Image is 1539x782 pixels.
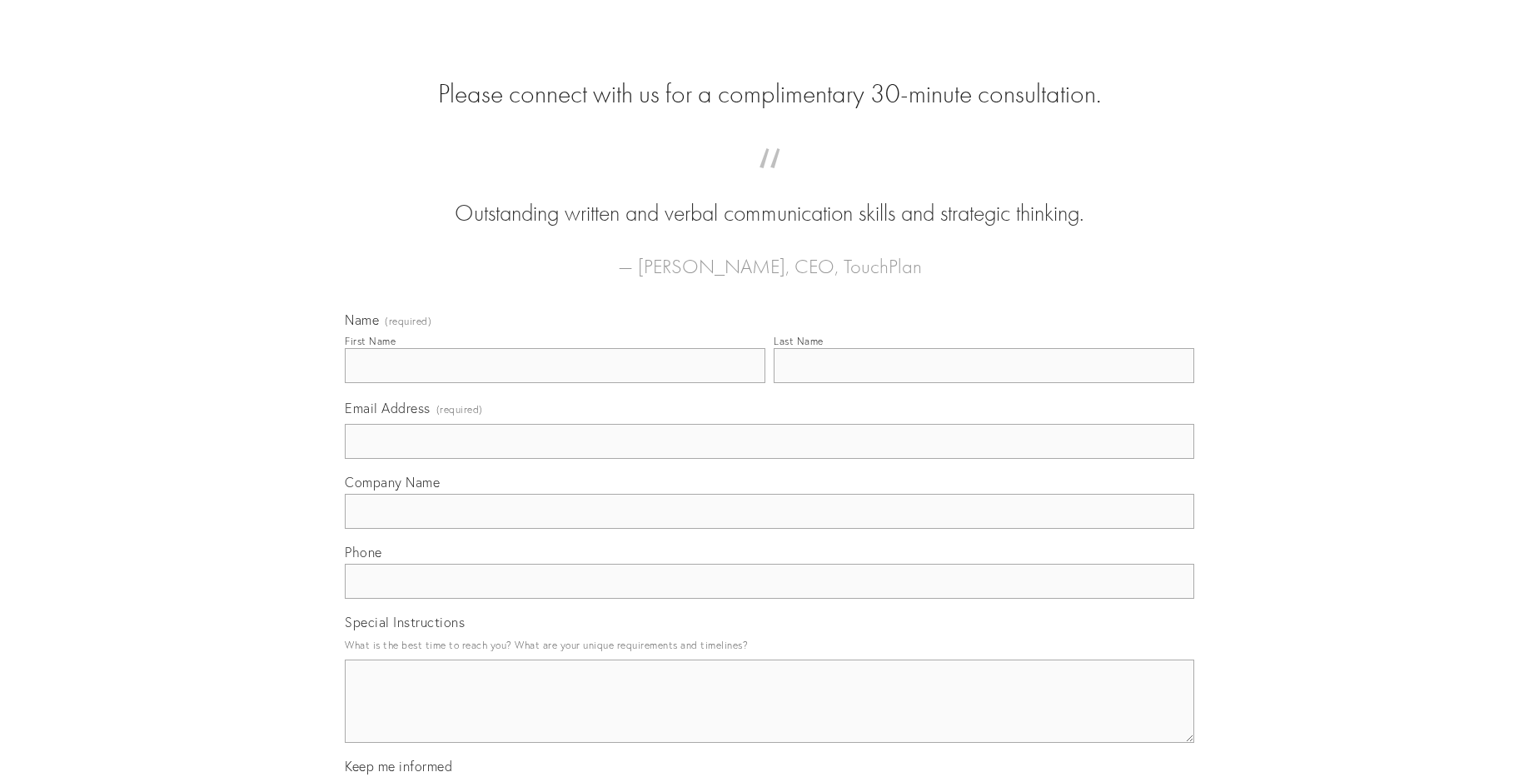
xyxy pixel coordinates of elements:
figcaption: — [PERSON_NAME], CEO, TouchPlan [371,230,1168,283]
span: Special Instructions [345,614,465,630]
div: First Name [345,335,396,347]
p: What is the best time to reach you? What are your unique requirements and timelines? [345,634,1194,656]
h2: Please connect with us for a complimentary 30-minute consultation. [345,78,1194,110]
span: Company Name [345,474,440,491]
blockquote: Outstanding written and verbal communication skills and strategic thinking. [371,165,1168,230]
span: (required) [385,316,431,326]
span: Phone [345,544,382,560]
span: Keep me informed [345,758,452,775]
span: Name [345,311,379,328]
span: “ [371,165,1168,197]
span: Email Address [345,400,431,416]
span: (required) [436,398,483,421]
div: Last Name [774,335,824,347]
